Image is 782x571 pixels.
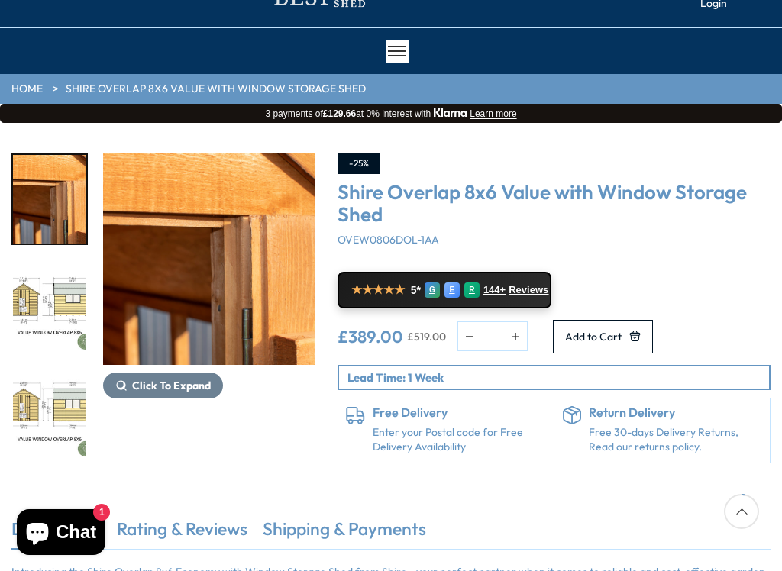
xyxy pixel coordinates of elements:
ins: £389.00 [338,328,403,345]
img: Overlap8x6SDValuewithWindow5060490134437OVW0806DOL-1AA2_200x200.jpg [13,155,86,244]
a: HOME [11,82,43,97]
span: Add to Cart [565,331,622,342]
inbox-online-store-chat: Shopify online store chat [12,509,110,559]
div: E [444,282,460,298]
div: 8 / 12 [103,153,315,459]
div: G [425,282,440,298]
h3: Shire Overlap 8x6 Value with Window Storage Shed [338,182,771,225]
button: Add to Cart [553,320,653,353]
h6: Free Delivery [373,406,546,420]
div: -25% [338,153,380,174]
a: Shire Overlap 8x6 Value with Window Storage Shed [66,82,366,97]
h6: Return Delivery [589,406,762,420]
a: ★★★★★ 5* G E R 144+ Reviews [338,272,551,308]
img: Shire Overlap 8x6 Value with Window Storage Shed [103,153,315,365]
img: NEWVALUEWINDOWOVERLAP8X6SD2019MFT_200x200.jpg [13,262,86,350]
a: Shipping & Payments [263,517,426,549]
span: 144+ [483,284,506,296]
del: £519.00 [407,331,446,342]
div: 8 / 12 [11,153,88,245]
p: Free 30-days Delivery Returns, Read our returns policy. [589,425,762,455]
span: Click To Expand [132,379,211,392]
p: Lead Time: 1 Week [347,369,769,386]
a: Enter your Postal code for Free Delivery Availability [373,425,546,455]
img: NEWVALUEWINDOWOVERLAP8X6SD2019MMFT_200x200.jpg [13,369,86,457]
div: R [464,282,480,298]
a: Description [11,517,102,549]
a: Rating & Reviews [117,517,247,549]
div: 10 / 12 [11,367,88,459]
span: ★★★★★ [351,282,405,297]
span: OVEW0806DOL-1AA [338,233,439,247]
button: Click To Expand [103,373,223,398]
span: Reviews [509,284,548,296]
div: 9 / 12 [11,260,88,352]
